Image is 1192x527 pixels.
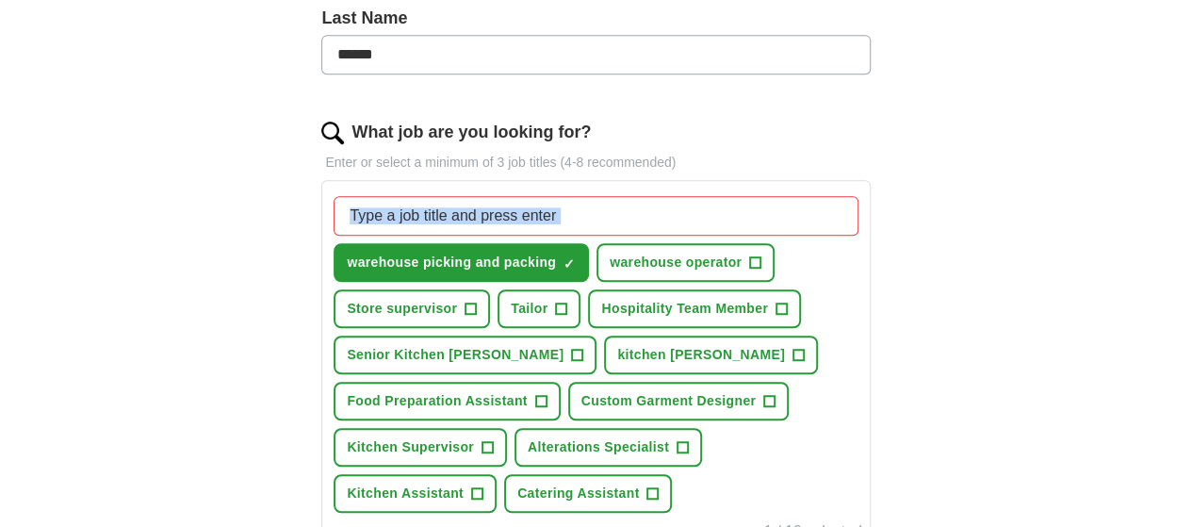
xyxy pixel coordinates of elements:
span: Senior Kitchen [PERSON_NAME] [347,345,563,365]
span: Hospitality Team Member [601,299,768,319]
span: ✓ [563,256,575,272]
button: Catering Assistant [504,474,672,513]
span: kitchen [PERSON_NAME] [617,345,785,365]
button: Kitchen Supervisor [334,428,507,467]
span: Alterations Specialist [528,437,669,457]
button: Store supervisor [334,289,490,328]
span: Kitchen Supervisor [347,437,474,457]
button: Senior Kitchen [PERSON_NAME] [334,336,596,374]
button: Alterations Specialist [514,428,702,467]
button: Food Preparation Assistant [334,382,560,420]
button: kitchen [PERSON_NAME] [604,336,818,374]
span: Kitchen Assistant [347,484,464,503]
img: search.png [321,122,344,144]
span: Tailor [511,299,547,319]
p: Enter or select a minimum of 3 job titles (4-8 recommended) [321,153,870,173]
label: What job are you looking for? [351,120,591,145]
label: Last Name [321,6,870,31]
span: Food Preparation Assistant [347,391,527,411]
span: warehouse picking and packing [347,253,556,272]
span: warehouse operator [610,253,742,272]
span: Custom Garment Designer [581,391,756,411]
button: warehouse operator [596,243,775,282]
span: Catering Assistant [517,484,639,503]
button: warehouse picking and packing✓ [334,243,589,282]
button: Custom Garment Designer [568,382,789,420]
button: Hospitality Team Member [588,289,801,328]
button: Kitchen Assistant [334,474,497,513]
input: Type a job title and press enter [334,196,857,236]
button: Tailor [498,289,580,328]
span: Store supervisor [347,299,457,319]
